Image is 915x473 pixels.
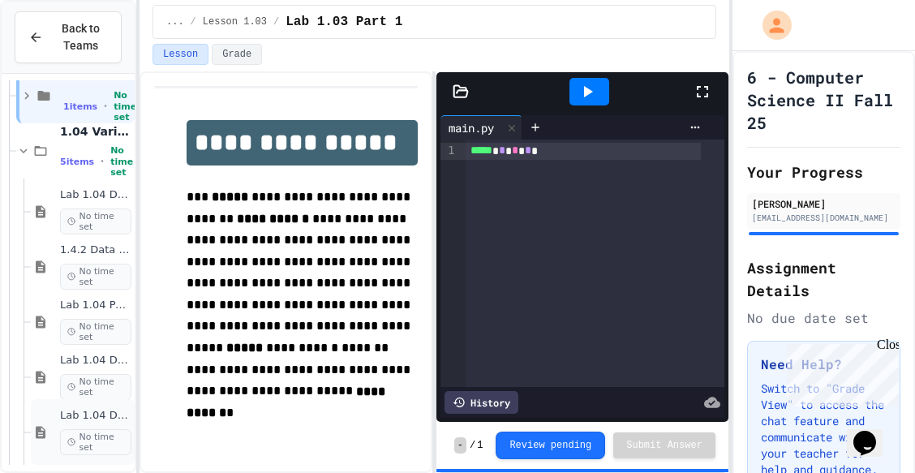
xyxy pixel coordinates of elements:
[60,299,131,312] span: Lab 1.04 Part 3
[110,145,133,178] span: No time set
[152,44,208,65] button: Lesson
[60,429,131,455] span: No time set
[613,432,715,458] button: Submit Answer
[60,243,131,257] span: 1.4.2 Data Types 2
[470,439,475,452] span: /
[847,408,899,457] iframe: chat widget
[166,15,184,28] span: ...
[114,90,136,123] span: No time set
[440,143,457,160] div: 1
[496,432,605,459] button: Review pending
[477,439,483,452] span: 1
[203,15,267,28] span: Lesson 1.03
[15,11,122,63] button: Back to Teams
[747,161,900,183] h2: Your Progress
[747,256,900,302] h2: Assignment Details
[286,12,402,32] span: Lab 1.03 Part 1
[63,101,97,112] span: 1 items
[191,15,196,28] span: /
[440,119,502,136] div: main.py
[60,354,131,368] span: Lab 1.04 Data Types Part 4
[53,20,108,54] span: Back to Teams
[104,100,107,113] span: •
[761,355,887,374] h3: Need Help?
[747,308,900,328] div: No due date set
[212,44,262,65] button: Grade
[60,124,131,139] span: 1.04 Variables and User Input
[445,391,518,414] div: History
[60,188,131,202] span: Lab 1.04 Day 1
[440,115,522,140] div: main.py
[60,157,94,167] span: 5 items
[745,6,796,44] div: My Account
[60,209,131,234] span: No time set
[273,15,279,28] span: /
[780,338,899,406] iframe: chat widget
[60,374,131,400] span: No time set
[60,319,131,345] span: No time set
[6,6,112,103] div: Chat with us now!Close
[60,264,131,290] span: No time set
[752,212,896,224] div: [EMAIL_ADDRESS][DOMAIN_NAME]
[60,409,131,423] span: Lab 1.04 Data Types Part 5
[454,437,466,454] span: -
[747,66,900,134] h1: 6 - Computer Science II Fall 25
[101,155,104,168] span: •
[752,196,896,211] div: [PERSON_NAME]
[626,439,702,452] span: Submit Answer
